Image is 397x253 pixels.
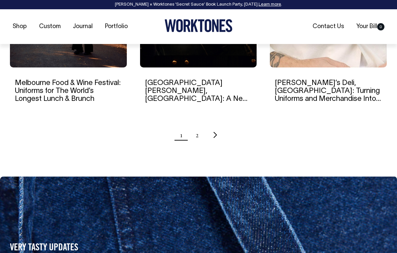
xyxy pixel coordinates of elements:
a: [GEOGRAPHIC_DATA][PERSON_NAME], [GEOGRAPHIC_DATA]: A New Look For The Most Anticipated Opening of... [145,80,248,118]
a: Journal [70,21,95,32]
div: [PERSON_NAME] × Worktones ‘Secret Sauce’ Book Launch Party, [DATE]. . [7,2,390,7]
span: 0 [377,23,384,30]
a: Shop [10,21,29,32]
nav: Pagination [10,127,387,143]
a: Page 2 [196,127,199,143]
a: Melbourne Food & Wine Festival: Uniforms for The World’s Longest Lunch & Brunch [15,80,121,102]
a: Next page [212,127,217,143]
a: Learn more [259,3,281,7]
a: Portfolio [102,21,130,32]
a: Contact Us [310,21,347,32]
a: Your Bill0 [354,21,387,32]
a: [PERSON_NAME]’s Deli, [GEOGRAPHIC_DATA]: Turning Uniforms and Merchandise Into Brand Assets [275,80,381,110]
span: Page 1 [180,127,182,143]
a: Custom [36,21,63,32]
